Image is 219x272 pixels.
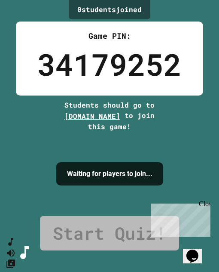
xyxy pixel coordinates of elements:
iframe: chat widget [148,200,210,237]
button: Mute music [6,247,16,258]
span: [DOMAIN_NAME] [64,111,120,121]
iframe: chat widget [183,238,210,263]
div: Chat with us now!Close [3,3,59,55]
div: 34179252 [37,42,182,87]
div: Game PIN: [37,30,182,42]
button: SpeedDial basic example [6,237,16,247]
a: Start Quiz! [40,216,179,250]
h4: Waiting for players to join... [67,169,152,179]
div: Students should go to to join this game! [56,100,163,132]
button: Change Music [6,258,16,269]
